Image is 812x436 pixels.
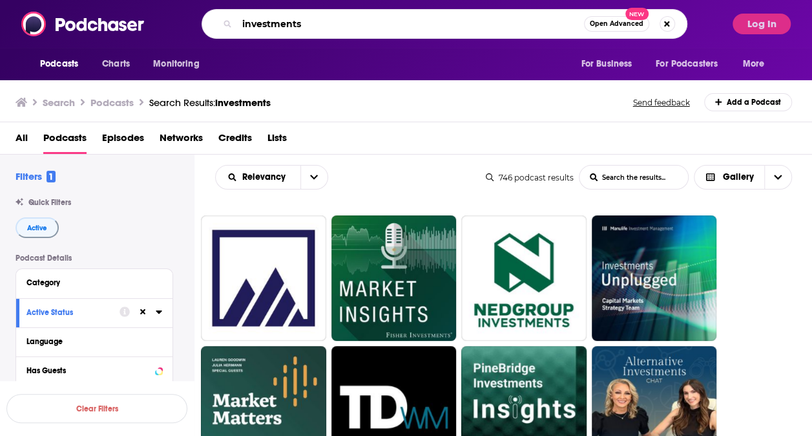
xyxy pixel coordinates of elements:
span: Charts [102,55,130,73]
button: Active [16,217,59,238]
button: Send feedback [629,97,694,108]
button: Active Status [26,304,120,320]
button: open menu [216,173,300,182]
p: Podcast Details [16,254,173,263]
div: Search podcasts, credits, & more... [202,9,687,39]
a: Add a Podcast [704,93,793,111]
div: Active Status [26,308,111,317]
a: Episodes [102,127,144,154]
h2: Filters [16,170,56,182]
button: Language [26,333,162,349]
div: Search Results: [149,96,271,109]
span: investments [215,96,271,109]
button: open menu [300,166,328,189]
a: Credits [218,127,252,154]
span: Relevancy [242,173,290,182]
button: Choose View [694,165,793,190]
button: Category [26,274,162,290]
button: open menu [647,52,736,76]
span: For Podcasters [656,55,718,73]
button: open menu [734,52,781,76]
a: Search Results:investments [149,96,271,109]
h2: Choose List sort [215,165,328,190]
a: Podcasts [43,127,87,154]
h3: Podcasts [90,96,134,109]
a: All [16,127,28,154]
button: Open AdvancedNew [584,16,649,32]
span: Gallery [723,173,754,182]
button: Has Guests [26,362,162,378]
span: Monitoring [153,55,199,73]
button: Clear Filters [6,394,187,423]
input: Search podcasts, credits, & more... [237,14,584,34]
span: Active [27,224,47,232]
button: open menu [31,52,95,76]
span: 1 [47,171,56,182]
button: open menu [144,52,216,76]
button: Log In [733,14,791,34]
div: 746 podcast results [486,173,574,182]
div: Category [26,278,154,287]
span: Quick Filters [28,198,71,207]
span: Podcasts [40,55,78,73]
span: Open Advanced [590,21,643,27]
span: For Business [581,55,632,73]
img: Podchaser - Follow, Share and Rate Podcasts [21,12,145,36]
span: More [743,55,765,73]
h3: Search [43,96,75,109]
span: New [625,8,649,20]
button: open menu [572,52,648,76]
a: Networks [160,127,203,154]
div: Language [26,337,154,346]
a: Charts [94,52,138,76]
a: Lists [267,127,287,154]
div: Has Guests [26,366,151,375]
